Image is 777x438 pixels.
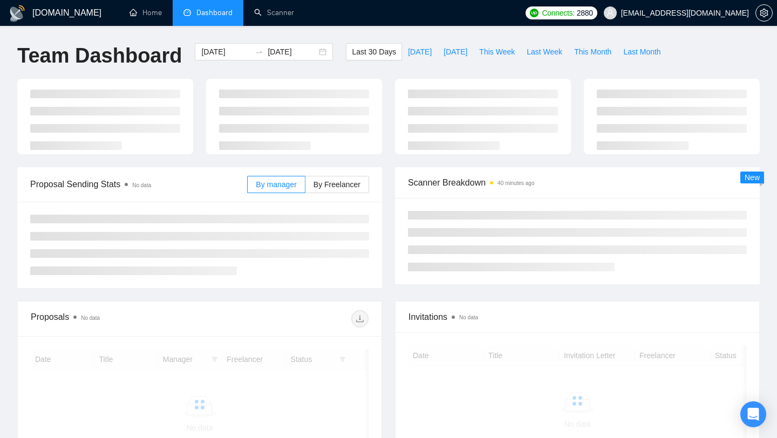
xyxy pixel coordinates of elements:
[30,177,247,191] span: Proposal Sending Stats
[755,9,773,17] a: setting
[479,46,515,58] span: This Week
[402,43,438,60] button: [DATE]
[408,310,746,324] span: Invitations
[473,43,521,60] button: This Week
[346,43,402,60] button: Last 30 Days
[352,46,396,58] span: Last 30 Days
[745,173,760,182] span: New
[617,43,666,60] button: Last Month
[255,47,263,56] span: to
[196,8,233,17] span: Dashboard
[623,46,660,58] span: Last Month
[527,46,562,58] span: Last Week
[459,314,478,320] span: No data
[256,180,296,189] span: By manager
[756,9,772,17] span: setting
[17,43,182,69] h1: Team Dashboard
[438,43,473,60] button: [DATE]
[81,315,100,321] span: No data
[574,46,611,58] span: This Month
[254,8,294,17] a: searchScanner
[183,9,191,16] span: dashboard
[606,9,614,17] span: user
[577,7,593,19] span: 2880
[255,47,263,56] span: swap-right
[755,4,773,22] button: setting
[444,46,467,58] span: [DATE]
[568,43,617,60] button: This Month
[408,176,747,189] span: Scanner Breakdown
[268,46,317,58] input: End date
[521,43,568,60] button: Last Week
[129,8,162,17] a: homeHome
[132,182,151,188] span: No data
[542,7,574,19] span: Connects:
[313,180,360,189] span: By Freelancer
[408,46,432,58] span: [DATE]
[740,401,766,427] div: Open Intercom Messenger
[201,46,250,58] input: Start date
[530,9,539,17] img: upwork-logo.png
[31,310,200,327] div: Proposals
[497,180,534,186] time: 40 minutes ago
[9,5,26,22] img: logo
